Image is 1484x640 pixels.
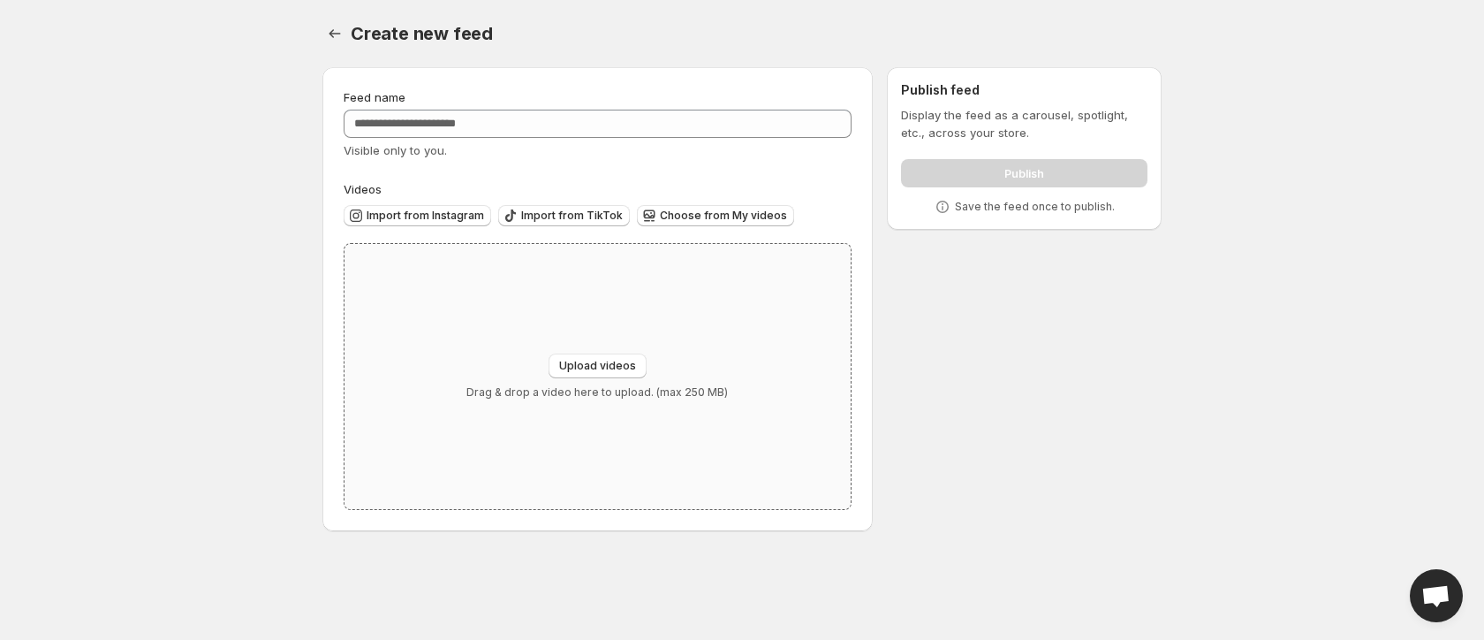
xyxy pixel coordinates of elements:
span: Import from TikTok [521,209,623,223]
span: Feed name [344,90,405,104]
button: Import from TikTok [498,205,630,226]
button: Settings [322,21,347,46]
p: Save the feed once to publish. [955,200,1115,214]
p: Drag & drop a video here to upload. (max 250 MB) [466,385,728,400]
button: Upload videos [549,354,647,378]
div: Open chat [1410,569,1463,622]
span: Create new feed [351,23,493,44]
span: Upload videos [559,359,636,373]
button: Import from Instagram [344,205,491,226]
button: Choose from My videos [637,205,794,226]
p: Display the feed as a carousel, spotlight, etc., across your store. [901,106,1147,141]
span: Import from Instagram [367,209,484,223]
span: Videos [344,182,382,196]
span: Visible only to you. [344,143,447,157]
span: Choose from My videos [660,209,787,223]
h2: Publish feed [901,81,1147,99]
